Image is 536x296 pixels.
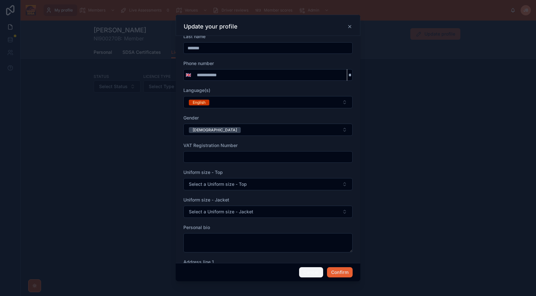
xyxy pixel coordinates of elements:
[183,87,210,93] span: Language(s)
[299,267,323,277] button: Cancel
[193,127,237,133] div: [DEMOGRAPHIC_DATA]
[193,100,205,105] div: English
[183,61,214,66] span: Phone number
[183,143,238,148] span: VAT Registration Number
[183,115,199,120] span: Gender
[183,259,214,265] span: Address line 1
[183,206,353,218] button: Select Button
[183,169,223,175] span: Uniform size - Top
[184,69,193,81] button: Select Button
[183,178,353,190] button: Select Button
[189,181,247,187] span: Select a Uniform size - Top
[189,209,253,215] span: Select a Uniform size - Jacket
[184,23,238,30] h3: Update your profile
[189,99,209,105] button: Unselect ENGLISH
[183,34,205,39] span: Last name
[183,197,229,202] span: Uniform size - Jacket
[183,124,353,136] button: Select Button
[183,225,210,230] span: Personal bio
[183,96,353,108] button: Select Button
[186,72,191,78] span: 🇬🇧
[327,267,353,277] button: Confirm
